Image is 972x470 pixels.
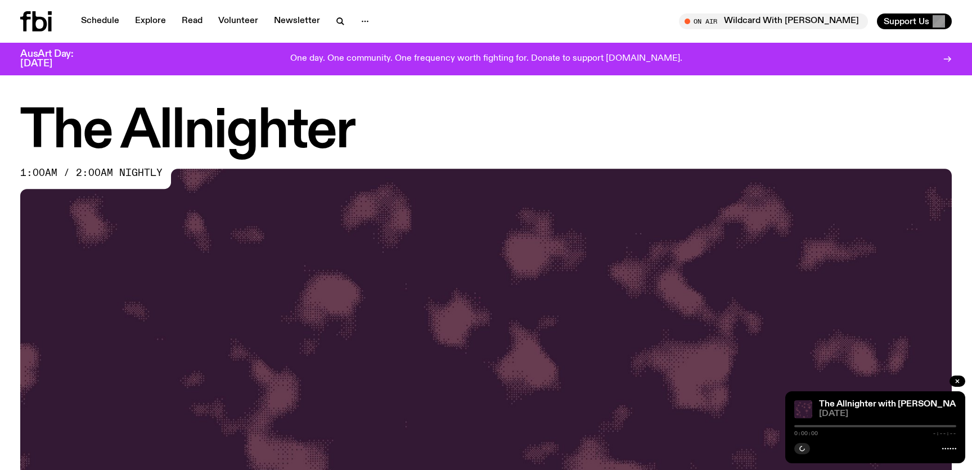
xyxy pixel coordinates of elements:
a: Newsletter [267,13,327,29]
a: Volunteer [211,13,265,29]
p: One day. One community. One frequency worth fighting for. Donate to support [DOMAIN_NAME]. [290,54,682,64]
button: Support Us [877,13,952,29]
a: Explore [128,13,173,29]
a: Read [175,13,209,29]
h1: The Allnighter [20,107,952,157]
span: Support Us [884,16,929,26]
a: Schedule [74,13,126,29]
span: [DATE] [819,410,956,418]
span: 0:00:00 [794,431,818,436]
span: 1:00am / 2:00am nightly [20,169,163,178]
span: -:--:-- [933,431,956,436]
button: On AirWildcard With [PERSON_NAME] [679,13,868,29]
h3: AusArt Day: [DATE] [20,49,92,69]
